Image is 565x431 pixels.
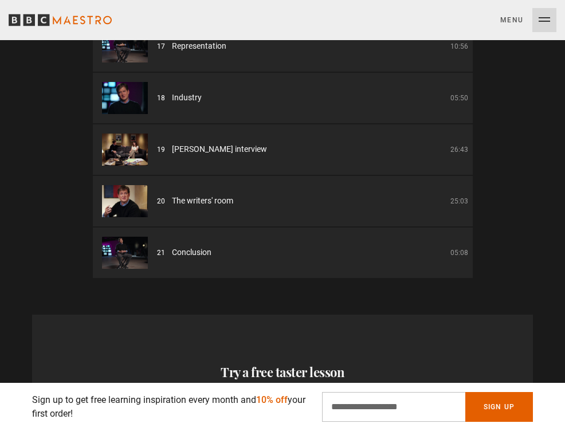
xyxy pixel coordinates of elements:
[256,394,288,405] span: 10% off
[157,41,165,52] p: 17
[157,93,165,103] p: 18
[157,196,165,206] p: 20
[157,248,165,258] p: 21
[157,144,165,155] p: 19
[172,143,267,155] span: [PERSON_NAME] interview
[172,92,202,104] span: Industry
[450,41,468,52] p: 10:56
[450,196,468,206] p: 25:03
[450,248,468,258] p: 05:08
[500,8,556,32] button: Toggle navigation
[41,361,524,383] h3: Try a free taster lesson
[32,393,308,421] p: Sign up to get free learning inspiration every month and your first order!
[450,93,468,103] p: 05:50
[172,40,226,52] span: Representation
[465,392,533,422] button: Sign Up
[450,144,468,155] p: 26:43
[172,246,211,258] span: Conclusion
[172,195,233,207] span: The writers' room
[9,11,112,29] svg: BBC Maestro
